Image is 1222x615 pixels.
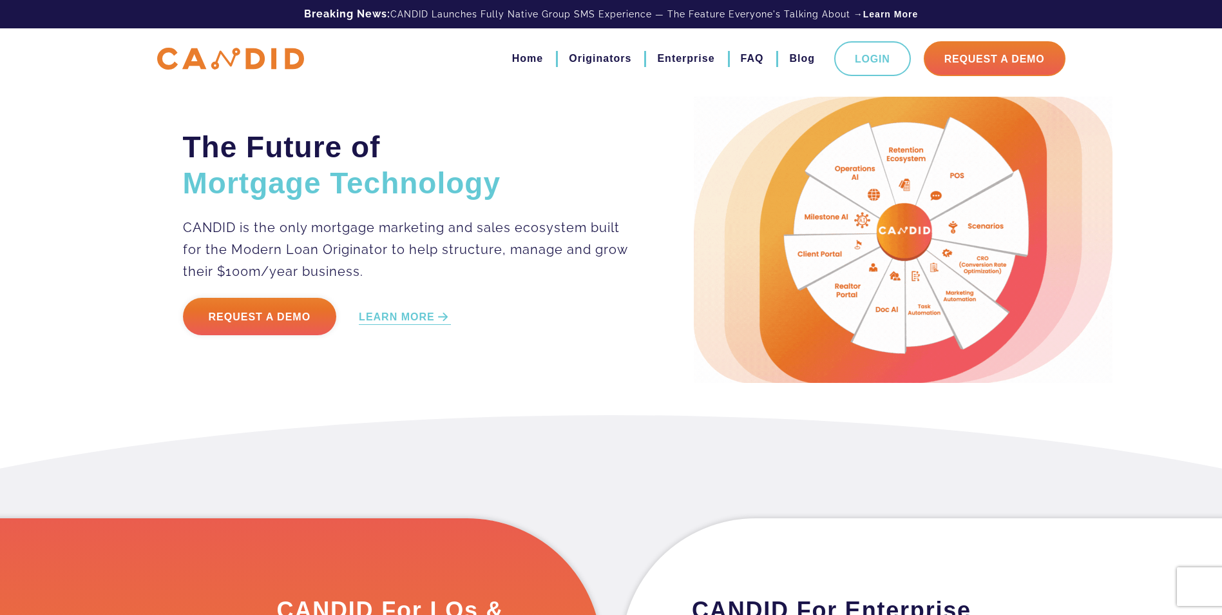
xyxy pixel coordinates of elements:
a: FAQ [741,48,764,70]
a: Learn More [863,8,918,21]
a: Enterprise [657,48,714,70]
a: Originators [569,48,631,70]
a: Request a Demo [183,298,337,335]
p: CANDID is the only mortgage marketing and sales ecosystem built for the Modern Loan Originator to... [183,217,629,282]
span: Mortgage Technology [183,166,501,200]
a: LEARN MORE [359,310,451,325]
h2: The Future of [183,129,629,201]
a: Blog [789,48,815,70]
img: Candid Hero Image [694,97,1112,383]
a: Home [512,48,543,70]
a: Request A Demo [924,41,1065,76]
img: CANDID APP [157,48,304,70]
b: Breaking News: [304,8,390,20]
a: Login [834,41,911,76]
